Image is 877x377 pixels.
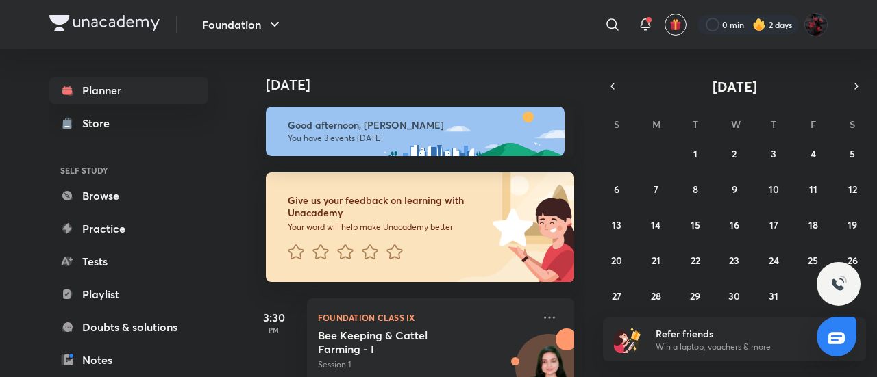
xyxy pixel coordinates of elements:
[691,218,700,231] abbr: July 15, 2025
[49,215,208,242] a: Practice
[606,249,628,271] button: July 20, 2025
[769,218,778,231] abbr: July 17, 2025
[808,254,818,267] abbr: July 25, 2025
[266,77,588,93] h4: [DATE]
[841,142,863,164] button: July 5, 2025
[802,178,824,200] button: July 11, 2025
[652,254,660,267] abbr: July 21, 2025
[763,142,785,164] button: July 3, 2025
[809,183,817,196] abbr: July 11, 2025
[693,118,698,131] abbr: Tuesday
[645,249,667,271] button: July 21, 2025
[684,142,706,164] button: July 1, 2025
[691,254,700,267] abbr: July 22, 2025
[49,281,208,308] a: Playlist
[763,285,785,307] button: July 31, 2025
[665,14,687,36] button: avatar
[771,147,776,160] abbr: July 3, 2025
[684,178,706,200] button: July 8, 2025
[769,254,779,267] abbr: July 24, 2025
[651,289,661,302] abbr: July 28, 2025
[656,326,824,341] h6: Refer friends
[49,77,208,104] a: Planner
[606,285,628,307] button: July 27, 2025
[266,107,565,156] img: afternoon
[318,328,489,356] h5: Bee Keeping & Cattel Farming - I
[651,218,660,231] abbr: July 14, 2025
[850,147,855,160] abbr: July 5, 2025
[288,133,552,144] p: You have 3 events [DATE]
[811,118,816,131] abbr: Friday
[611,254,622,267] abbr: July 20, 2025
[808,218,818,231] abbr: July 18, 2025
[82,115,118,131] div: Store
[752,18,766,31] img: streak
[763,178,785,200] button: July 10, 2025
[49,182,208,209] a: Browse
[848,218,857,231] abbr: July 19, 2025
[724,213,745,235] button: July 16, 2025
[446,172,574,282] img: feedback_image
[288,222,488,233] p: Your word will help make Unacademy better
[769,183,779,196] abbr: July 10, 2025
[848,254,858,267] abbr: July 26, 2025
[730,218,739,231] abbr: July 16, 2025
[318,309,533,326] p: Foundation Class IX
[49,15,160,31] img: Company Logo
[731,118,741,131] abbr: Wednesday
[606,178,628,200] button: July 6, 2025
[724,249,745,271] button: July 23, 2025
[804,13,828,36] img: Ananya
[288,194,488,219] h6: Give us your feedback on learning with Unacademy
[612,289,621,302] abbr: July 27, 2025
[693,147,697,160] abbr: July 1, 2025
[841,249,863,271] button: July 26, 2025
[830,276,847,292] img: ttu
[713,77,757,96] span: [DATE]
[841,178,863,200] button: July 12, 2025
[614,183,619,196] abbr: July 6, 2025
[769,289,778,302] abbr: July 31, 2025
[728,289,740,302] abbr: July 30, 2025
[763,213,785,235] button: July 17, 2025
[724,178,745,200] button: July 9, 2025
[606,213,628,235] button: July 13, 2025
[763,249,785,271] button: July 24, 2025
[732,183,737,196] abbr: July 9, 2025
[729,254,739,267] abbr: July 23, 2025
[724,142,745,164] button: July 2, 2025
[684,285,706,307] button: July 29, 2025
[645,178,667,200] button: July 7, 2025
[614,118,619,131] abbr: Sunday
[802,249,824,271] button: July 25, 2025
[724,285,745,307] button: July 30, 2025
[49,159,208,182] h6: SELF STUDY
[802,213,824,235] button: July 18, 2025
[614,326,641,353] img: referral
[49,15,160,35] a: Company Logo
[811,147,816,160] abbr: July 4, 2025
[49,109,208,137] a: Store
[622,77,847,96] button: [DATE]
[645,285,667,307] button: July 28, 2025
[652,118,660,131] abbr: Monday
[318,359,533,371] p: Session 1
[848,183,857,196] abbr: July 12, 2025
[684,213,706,235] button: July 15, 2025
[247,309,301,326] h5: 3:30
[49,248,208,275] a: Tests
[612,218,621,231] abbr: July 13, 2025
[850,118,855,131] abbr: Saturday
[645,213,667,235] button: July 14, 2025
[194,11,291,38] button: Foundation
[654,183,658,196] abbr: July 7, 2025
[693,183,698,196] abbr: July 8, 2025
[247,326,301,334] p: PM
[49,346,208,374] a: Notes
[49,313,208,341] a: Doubts & solutions
[841,213,863,235] button: July 19, 2025
[802,142,824,164] button: July 4, 2025
[656,341,824,353] p: Win a laptop, vouchers & more
[288,119,552,131] h6: Good afternoon, [PERSON_NAME]
[771,118,776,131] abbr: Thursday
